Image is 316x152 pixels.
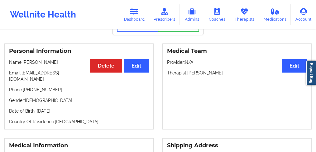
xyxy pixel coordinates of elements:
p: Provider: N/A [167,59,307,65]
h3: Shipping Address [167,142,307,149]
a: Therapists [230,4,259,25]
a: Report Bug [306,61,316,85]
button: Edit [282,59,307,73]
a: Admins [180,4,204,25]
h3: Medical Information [9,142,149,149]
p: Name: [PERSON_NAME] [9,59,149,65]
p: Email: [EMAIL_ADDRESS][DOMAIN_NAME] [9,70,149,82]
p: Gender: [DEMOGRAPHIC_DATA] [9,97,149,104]
p: Date of Birth: [DATE] [9,108,149,114]
a: Medications [259,4,291,25]
p: Therapist: [PERSON_NAME] [167,70,307,76]
a: Account [291,4,316,25]
button: Delete [90,59,122,73]
p: Country Of Residence: [GEOGRAPHIC_DATA] [9,119,149,125]
h3: Medical Team [167,48,307,55]
a: Dashboard [119,4,149,25]
p: Phone: [PHONE_NUMBER] [9,87,149,93]
a: Coaches [204,4,230,25]
button: Edit [124,59,149,73]
h3: Personal Information [9,48,149,55]
a: Prescribers [149,4,180,25]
